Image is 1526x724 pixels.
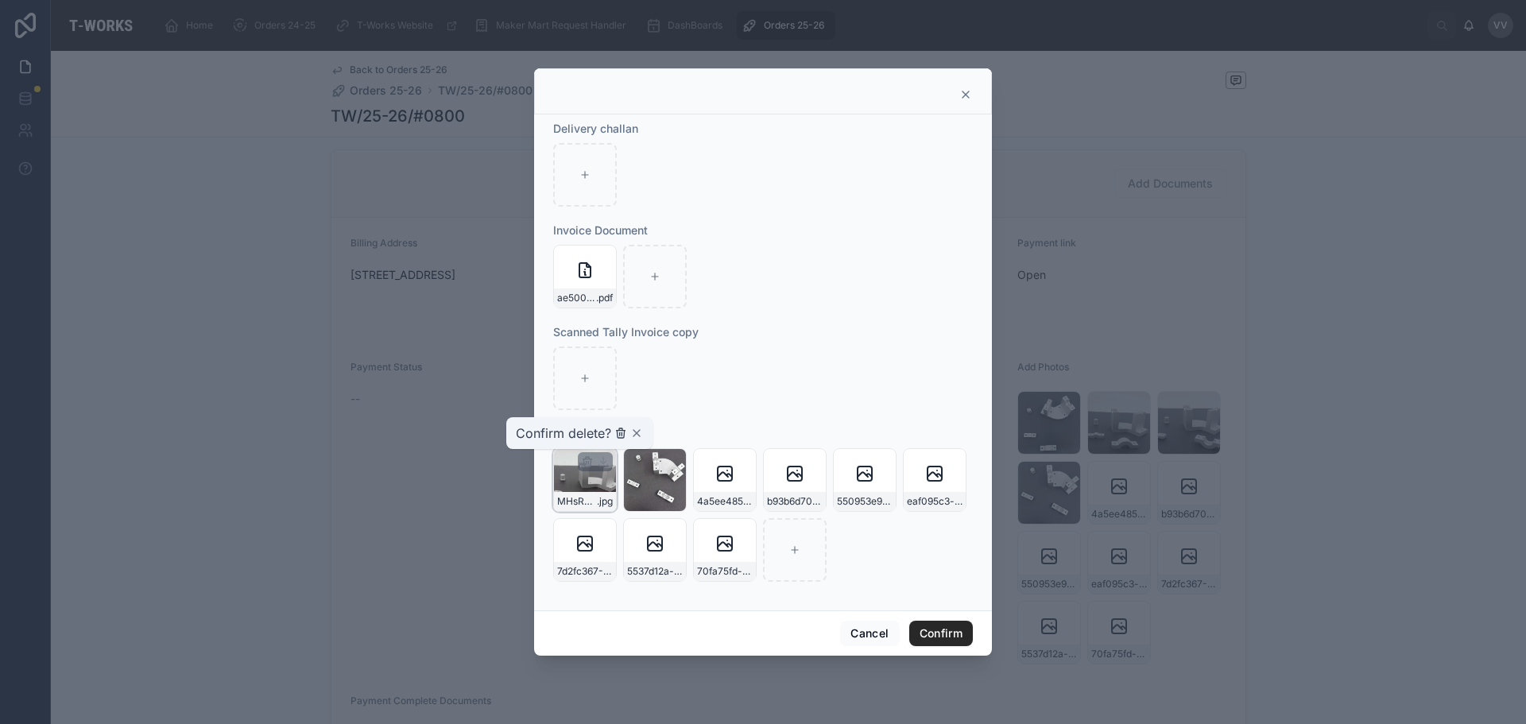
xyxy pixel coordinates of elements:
[553,223,648,237] span: Invoice Document
[596,292,613,304] span: .pdf
[597,495,613,508] span: .jpg
[909,621,973,646] button: Confirm
[627,565,683,578] span: 5537d12a-ef73-44a8-b25b-d37a43beca22-20250904_125008
[553,325,699,339] span: Scanned Tally Invoice copy
[697,495,753,508] span: 4a5ee485-1964-4afc-b48c-fe1cf3fd2f34-20250904_124906
[516,424,611,443] span: Confirm delete?
[697,565,753,578] span: 70fa75fd-7aac-4e73-b94e-0510ddb434d6-20250904_125028
[553,122,638,135] span: Delivery challan
[767,495,823,508] span: b93b6d70-04fa-40d4-bc0c-499f34eec6c9-20250904_124857
[557,565,613,578] span: 7d2fc367-50bc-4dd6-b44e-d9a404b627d3-20250904_125012
[907,495,962,508] span: eaf095c3-a7e6-46e7-bbbc-deb0ff2b5a79-20250904_124931
[557,292,596,304] span: ae5009b7-f189-4ccc-a9b6-7b2665dee059-Medtronic-Engineering-and-Innvation-Center-Pvt-Ltd--(0800)-T...
[557,495,597,508] span: MHsRQfjzTGeoAng78n1W-f21c8f87-aeb6-414e-9c6d-628c9e4a4d46-20250902_142150
[840,621,899,646] button: Cancel
[837,495,893,508] span: 550953e9-fe30-497c-823d-0659044e916f-20250904_124916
